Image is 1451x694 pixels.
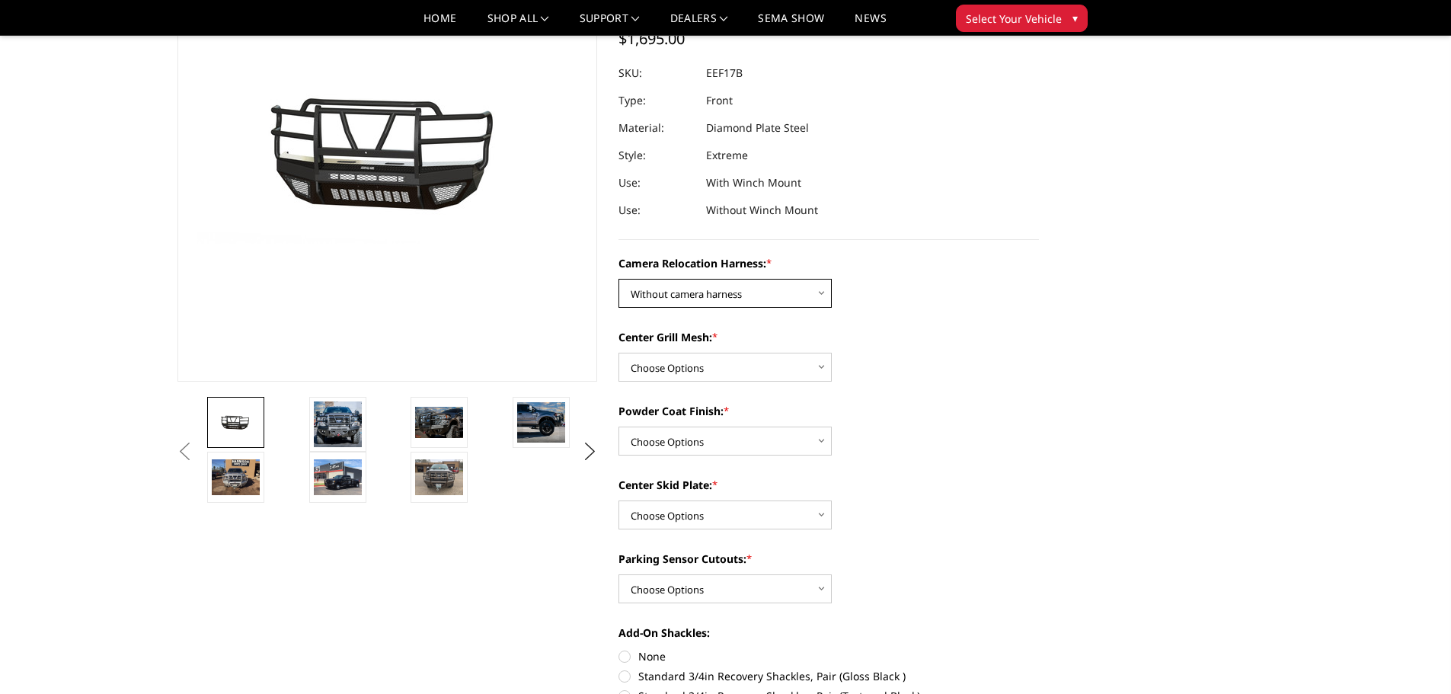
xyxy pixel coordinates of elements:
[314,459,362,495] img: 2017-2022 Ford F250-350 - T2 Series - Extreme Front Bumper (receiver or winch)
[618,668,1039,684] label: Standard 3/4in Recovery Shackles, Pair (Gloss Black )
[618,625,1039,641] label: Add-On Shackles:
[1072,10,1078,26] span: ▾
[956,5,1088,32] button: Select Your Vehicle
[618,551,1039,567] label: Parking Sensor Cutouts:
[618,59,695,87] dt: SKU:
[618,169,695,197] dt: Use:
[618,114,695,142] dt: Material:
[618,648,1039,664] label: None
[618,403,1039,419] label: Powder Coat Finish:
[966,11,1062,27] span: Select Your Vehicle
[578,440,601,463] button: Next
[706,87,733,114] dd: Front
[314,401,362,447] img: 2017-2022 Ford F250-350 - T2 Series - Extreme Front Bumper (receiver or winch)
[415,407,463,438] img: 2017-2022 Ford F250-350 - T2 Series - Extreme Front Bumper (receiver or winch)
[706,59,743,87] dd: EEF17B
[174,440,197,463] button: Previous
[212,459,260,495] img: 2017-2022 Ford F250-350 - T2 Series - Extreme Front Bumper (receiver or winch)
[212,411,260,434] img: 2017-2022 Ford F250-350 - T2 Series - Extreme Front Bumper (receiver or winch)
[855,13,886,35] a: News
[415,459,463,495] img: 2017-2022 Ford F250-350 - T2 Series - Extreme Front Bumper (receiver or winch)
[618,329,1039,345] label: Center Grill Mesh:
[1375,621,1451,694] iframe: Chat Widget
[618,142,695,169] dt: Style:
[618,28,685,49] span: $1,695.00
[670,13,728,35] a: Dealers
[706,142,748,169] dd: Extreme
[423,13,456,35] a: Home
[487,13,549,35] a: shop all
[758,13,824,35] a: SEMA Show
[706,114,809,142] dd: Diamond Plate Steel
[706,197,818,224] dd: Without Winch Mount
[618,197,695,224] dt: Use:
[580,13,640,35] a: Support
[706,169,801,197] dd: With Winch Mount
[618,87,695,114] dt: Type:
[618,255,1039,271] label: Camera Relocation Harness:
[618,477,1039,493] label: Center Skid Plate:
[517,402,565,443] img: 2017-2022 Ford F250-350 - T2 Series - Extreme Front Bumper (receiver or winch)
